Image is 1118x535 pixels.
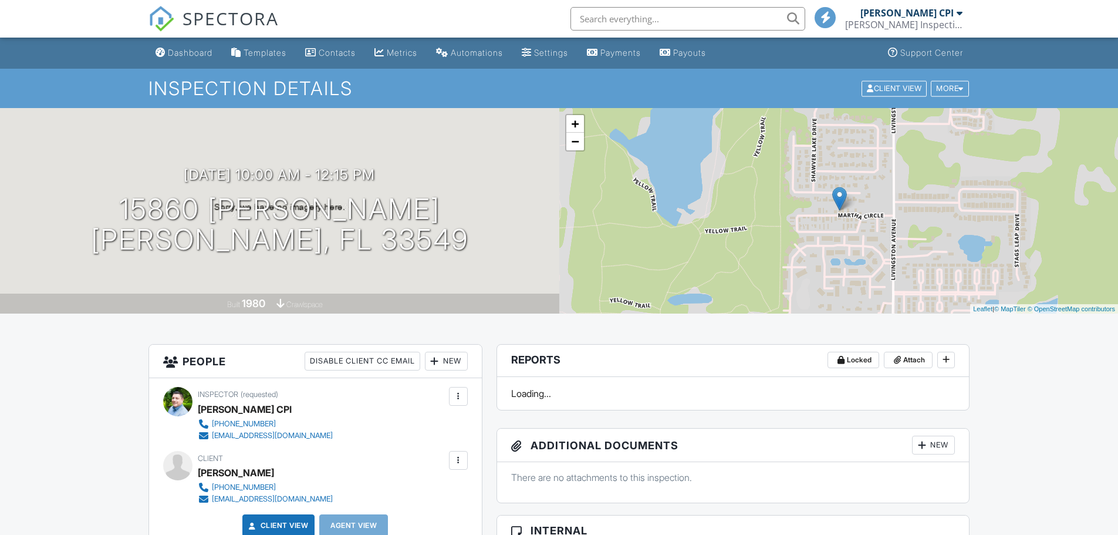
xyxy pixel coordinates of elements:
img: The Best Home Inspection Software - Spectora [148,6,174,32]
a: Payments [582,42,646,64]
div: [PERSON_NAME] [198,464,274,482]
span: Built [227,300,240,309]
div: Dashboard [168,48,212,58]
a: Payouts [655,42,711,64]
a: Templates [227,42,291,64]
a: Client View [860,83,930,92]
div: Templates [244,48,286,58]
a: Zoom in [566,115,584,133]
div: 1980 [242,297,265,309]
a: Automations (Basic) [431,42,508,64]
div: Automations [451,48,503,58]
div: New [425,352,468,371]
div: Payouts [673,48,706,58]
p: There are no attachments to this inspection. [511,471,955,484]
div: Metrics [387,48,417,58]
a: Support Center [883,42,968,64]
h3: [DATE] 10:00 am - 12:15 pm [184,167,375,183]
a: Leaflet [973,305,992,312]
span: (requested) [241,390,278,399]
input: Search everything... [570,7,805,31]
div: Silva Inspection Services LLC [845,19,962,31]
div: Client View [862,80,927,96]
div: [PERSON_NAME] CPI [860,7,954,19]
a: [PHONE_NUMBER] [198,482,333,493]
span: SPECTORA [183,6,279,31]
a: © OpenStreetMap contributors [1028,305,1115,312]
span: Client [198,454,223,463]
div: [PHONE_NUMBER] [212,483,276,492]
h3: People [149,345,482,378]
div: [PHONE_NUMBER] [212,419,276,429]
a: © MapTiler [994,305,1026,312]
div: Settings [534,48,568,58]
a: [EMAIL_ADDRESS][DOMAIN_NAME] [198,430,333,442]
a: Metrics [370,42,422,64]
div: Support Center [900,48,963,58]
div: [EMAIL_ADDRESS][DOMAIN_NAME] [212,494,333,504]
a: Dashboard [151,42,217,64]
div: Disable Client CC Email [305,352,420,371]
div: [PERSON_NAME] CPI [198,401,292,418]
a: SPECTORA [148,16,279,41]
div: Contacts [319,48,356,58]
span: crawlspace [286,300,323,309]
h3: Additional Documents [497,429,970,462]
span: Inspector [198,390,238,399]
div: New [912,436,955,455]
h1: Inspection Details [148,78,970,99]
a: Client View [246,520,309,531]
a: [PHONE_NUMBER] [198,418,333,430]
h1: 15860 [PERSON_NAME] [PERSON_NAME], FL 33549 [91,194,468,256]
div: [EMAIL_ADDRESS][DOMAIN_NAME] [212,431,333,440]
div: Payments [600,48,641,58]
a: [EMAIL_ADDRESS][DOMAIN_NAME] [198,493,333,505]
a: Contacts [300,42,360,64]
div: More [931,80,969,96]
a: Zoom out [566,133,584,150]
div: | [970,304,1118,314]
a: Settings [517,42,573,64]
